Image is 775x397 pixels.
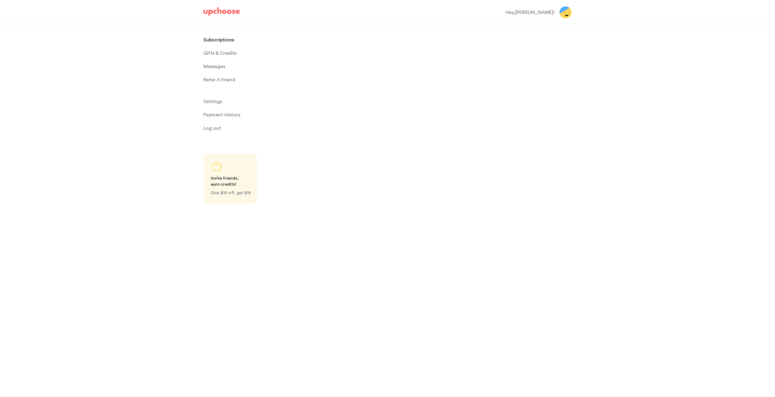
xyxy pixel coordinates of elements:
[203,60,225,73] span: Messages
[203,60,291,73] a: Messages
[203,34,291,46] a: Subscriptions
[203,47,291,59] a: Gifts & Credits
[203,47,236,59] span: Gifts & Credits
[203,109,291,121] a: Payment History
[203,122,221,134] span: Log out
[203,74,235,86] p: Refer A Friend
[203,74,291,86] a: Refer A Friend
[203,109,240,121] p: Payment History
[203,7,240,18] a: UpChoose
[203,7,240,16] img: UpChoose
[506,9,555,16] div: Hey, [PERSON_NAME] !
[203,96,291,108] a: Settings
[203,154,257,203] a: Share UpChoose
[203,34,234,46] p: Subscriptions
[203,96,222,108] span: Settings
[203,122,291,134] a: Log out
